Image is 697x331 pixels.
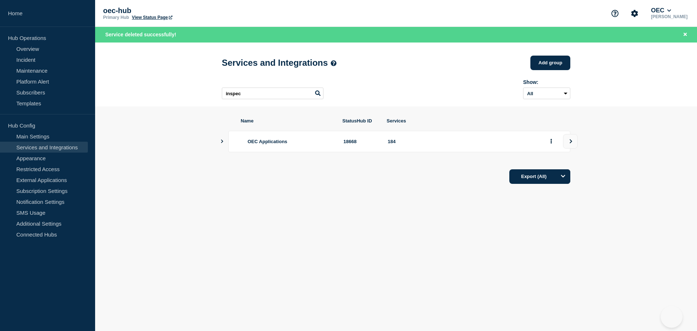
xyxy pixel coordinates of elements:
[387,118,538,124] span: Services
[530,56,570,70] button: Add group
[563,134,578,149] button: view group
[103,7,248,15] p: oec-hub
[342,118,378,124] span: StatusHub ID
[105,32,176,37] span: Service deleted successfully!
[681,31,690,39] button: Close banner
[248,139,287,144] span: OEC Applications
[556,169,570,184] button: Options
[132,15,172,20] a: View Status Page
[103,15,129,20] p: Primary Hub
[388,139,538,144] div: 184
[523,88,570,99] select: Archived
[523,79,570,85] div: Show:
[222,58,337,68] h1: Services and Integrations
[509,169,570,184] button: Export (All)
[649,7,672,14] button: OEC
[661,306,682,328] iframe: Help Scout Beacon - Open
[343,139,379,144] div: 18668
[222,88,323,99] input: Search services and groups
[241,118,334,124] span: Name
[627,6,642,21] button: Account settings
[220,131,224,152] button: Show services
[607,6,623,21] button: Support
[547,136,556,147] button: group actions
[649,14,689,19] p: [PERSON_NAME]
